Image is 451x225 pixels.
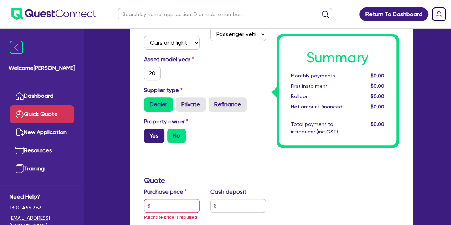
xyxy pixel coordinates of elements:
[11,8,96,20] img: quest-connect-logo-blue
[10,204,74,211] span: 1300 465 363
[15,128,24,137] img: new-application
[430,5,448,24] a: Dropdown toggle
[15,146,24,155] img: resources
[15,164,24,173] img: training
[144,188,187,196] label: Purchase price
[10,142,74,160] a: Resources
[10,123,74,142] a: New Application
[286,72,355,80] div: Monthly payments
[286,93,355,100] div: Balloon
[359,7,428,21] a: Return To Dashboard
[9,64,75,72] span: Welcome [PERSON_NAME]
[10,193,74,201] span: Need Help?
[167,129,186,143] label: No
[144,117,188,126] label: Property owner
[144,215,197,220] span: Purchase price is required
[144,176,266,185] h3: Quote
[286,82,355,90] div: First instalment
[209,97,247,112] label: Refinance
[10,87,74,105] a: Dashboard
[370,104,384,109] span: $0.00
[15,110,24,118] img: quick-quote
[370,83,384,89] span: $0.00
[139,55,205,64] label: Asset model year
[144,129,164,143] label: Yes
[10,41,23,54] img: icon-menu-close
[370,121,384,127] span: $0.00
[144,97,173,112] label: Dealer
[370,73,384,78] span: $0.00
[286,103,355,111] div: Net amount financed
[370,93,384,99] span: $0.00
[118,8,332,20] input: Search by name, application ID or mobile number...
[286,121,355,135] div: Total payment to introducer (inc GST)
[144,86,183,94] label: Supplier type
[10,160,74,178] a: Training
[210,188,246,196] label: Cash deposit
[176,97,206,112] label: Private
[291,49,384,66] h1: Summary
[10,105,74,123] a: Quick Quote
